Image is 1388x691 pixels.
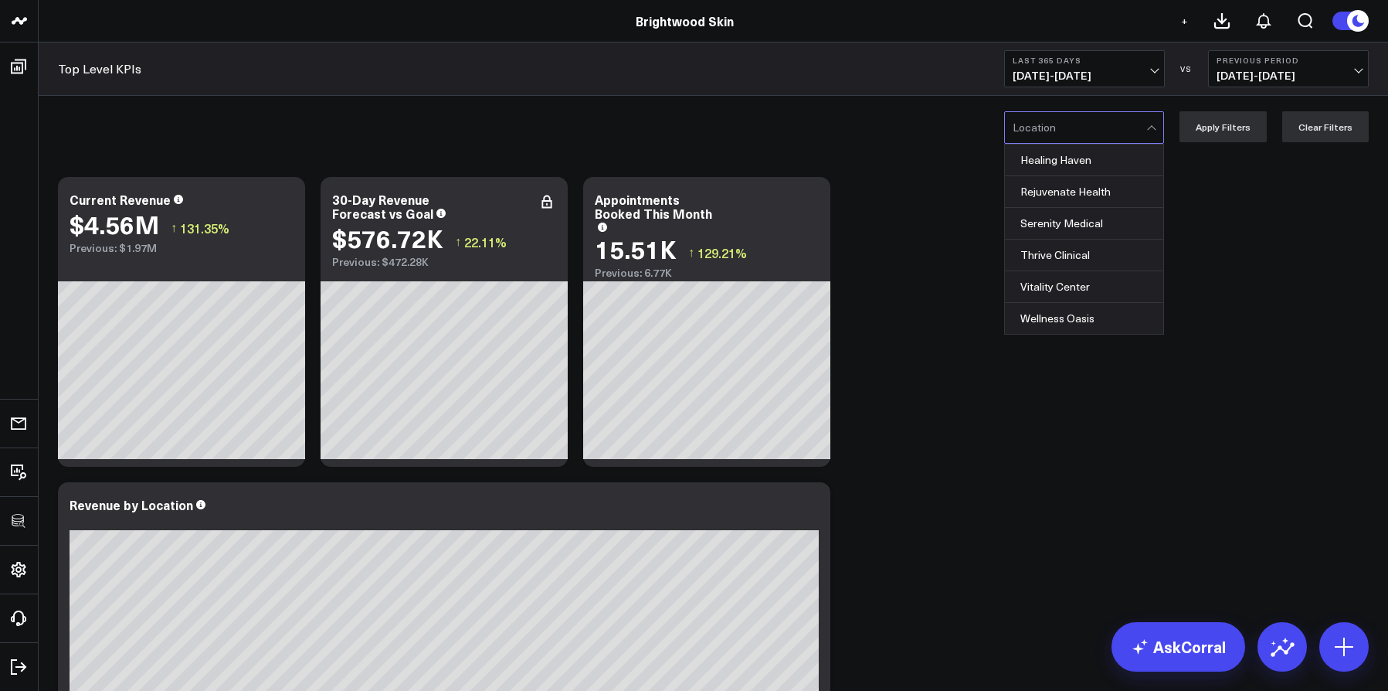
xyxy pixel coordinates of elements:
div: Previous: $1.97M [70,242,294,254]
div: Serenity Medical [1005,208,1163,240]
div: Healing Haven [1005,145,1163,176]
div: Revenue by Location [70,496,193,513]
div: Previous: 6.77K [595,267,819,279]
button: Apply Filters [1179,111,1267,142]
div: Wellness Oasis [1005,303,1163,334]
div: Rejuvenate Health [1005,176,1163,208]
div: Vitality Center [1005,271,1163,303]
span: ↑ [688,243,694,263]
div: 30-Day Revenue Forecast vs Goal [332,191,433,222]
a: AskCorral [1111,622,1245,672]
span: 129.21% [697,244,747,261]
div: Thrive Clinical [1005,240,1163,271]
span: ↑ [455,232,461,252]
button: + [1175,12,1193,30]
div: Current Revenue [70,191,171,208]
span: + [1181,15,1188,26]
div: $576.72K [332,224,443,252]
button: Last 365 Days[DATE]-[DATE] [1004,50,1165,87]
b: Previous Period [1217,56,1360,65]
a: Brightwood Skin [636,12,734,29]
div: Appointments Booked This Month [595,191,712,222]
button: Clear Filters [1282,111,1369,142]
b: Last 365 Days [1013,56,1156,65]
button: Previous Period[DATE]-[DATE] [1208,50,1369,87]
span: ↑ [171,218,177,238]
a: Top Level KPIs [58,60,141,77]
span: [DATE] - [DATE] [1013,70,1156,82]
div: VS [1173,64,1200,73]
span: [DATE] - [DATE] [1217,70,1360,82]
div: $4.56M [70,210,159,238]
div: Previous: $472.28K [332,256,556,268]
span: 22.11% [464,233,507,250]
div: 15.51K [595,235,677,263]
span: 131.35% [180,220,229,237]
